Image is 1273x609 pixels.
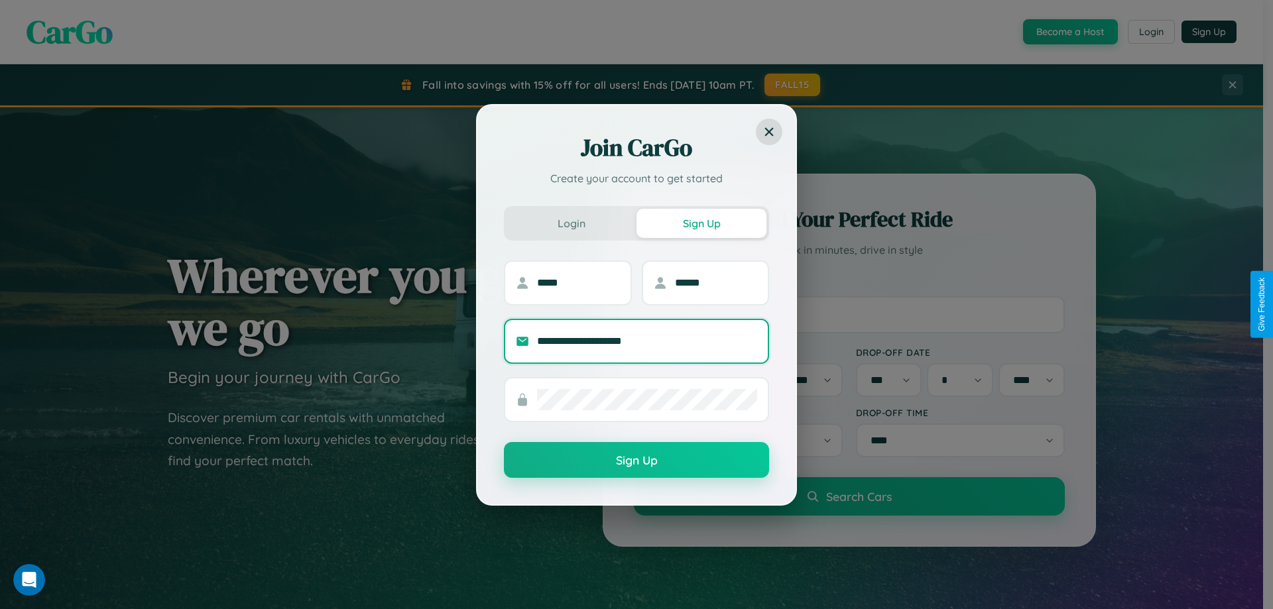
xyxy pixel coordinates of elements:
p: Create your account to get started [504,170,769,186]
h2: Join CarGo [504,132,769,164]
button: Sign Up [636,209,766,238]
button: Login [507,209,636,238]
button: Sign Up [504,442,769,478]
div: Give Feedback [1257,278,1266,331]
iframe: Intercom live chat [13,564,45,596]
